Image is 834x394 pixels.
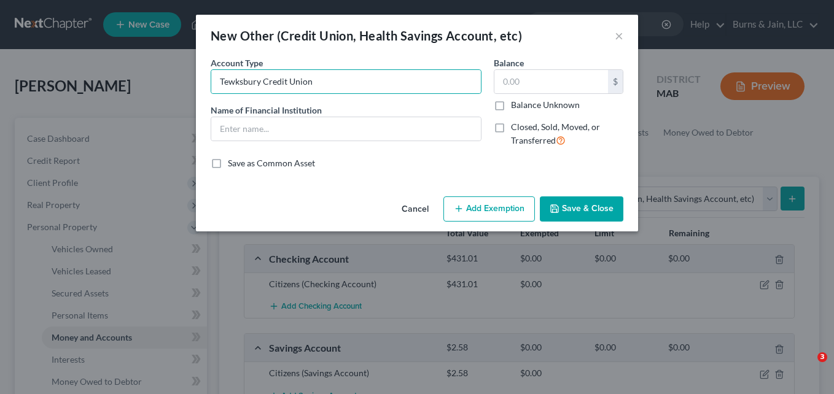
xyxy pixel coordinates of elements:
[211,105,322,115] span: Name of Financial Institution
[211,27,522,44] div: New Other (Credit Union, Health Savings Account, etc)
[211,70,481,93] input: Credit Union, HSA, etc
[392,198,438,222] button: Cancel
[615,28,623,43] button: ×
[494,56,524,69] label: Balance
[608,70,623,93] div: $
[540,196,623,222] button: Save & Close
[228,157,315,169] label: Save as Common Asset
[494,70,608,93] input: 0.00
[792,352,822,382] iframe: Intercom live chat
[511,122,600,145] span: Closed, Sold, Moved, or Transferred
[511,99,580,111] label: Balance Unknown
[211,56,263,69] label: Account Type
[443,196,535,222] button: Add Exemption
[211,117,481,141] input: Enter name...
[817,352,827,362] span: 3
